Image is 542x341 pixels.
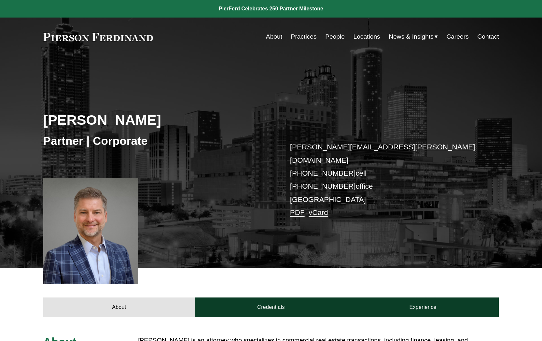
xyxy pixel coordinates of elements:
[354,31,380,43] a: Locations
[389,31,434,43] span: News & Insights
[347,297,499,317] a: Experience
[43,111,271,128] h2: [PERSON_NAME]
[446,31,468,43] a: Careers
[290,169,356,177] a: [PHONE_NUMBER]
[309,208,328,217] a: vCard
[43,297,195,317] a: About
[290,143,475,164] a: [PERSON_NAME][EMAIL_ADDRESS][PERSON_NAME][DOMAIN_NAME]
[291,31,317,43] a: Practices
[389,31,438,43] a: folder dropdown
[195,297,347,317] a: Credentials
[325,31,345,43] a: People
[477,31,499,43] a: Contact
[266,31,282,43] a: About
[43,134,271,148] h3: Partner | Corporate
[290,141,480,219] p: cell office [GEOGRAPHIC_DATA] –
[290,208,305,217] a: PDF
[290,182,356,190] a: [PHONE_NUMBER]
